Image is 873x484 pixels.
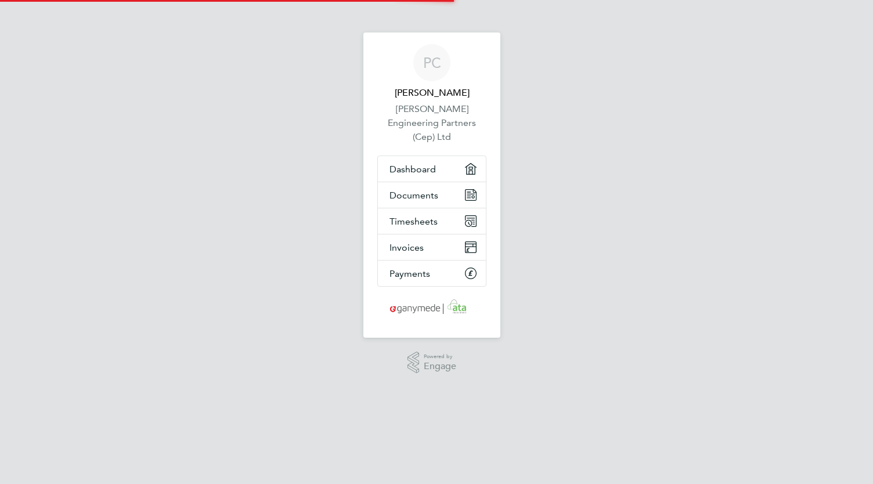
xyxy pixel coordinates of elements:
a: Go to home page [377,298,486,317]
nav: Main navigation [363,32,500,338]
span: PC [423,55,441,70]
span: Paul Clough [377,86,486,100]
a: Powered byEngage [407,352,457,374]
a: Documents [378,182,486,208]
a: PC[PERSON_NAME] [377,44,486,100]
span: Invoices [389,242,424,253]
span: Powered by [424,352,456,362]
span: Dashboard [389,164,436,175]
span: Documents [389,190,438,201]
img: ganymedesolutions-logo-retina.png [387,298,478,317]
span: Timesheets [389,216,438,227]
span: Payments [389,268,430,279]
a: [PERSON_NAME] Engineering Partners (Cep) Ltd [377,102,486,144]
a: Invoices [378,234,486,260]
a: Dashboard [378,156,486,182]
span: Engage [424,362,456,371]
a: Payments [378,261,486,286]
a: Timesheets [378,208,486,234]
